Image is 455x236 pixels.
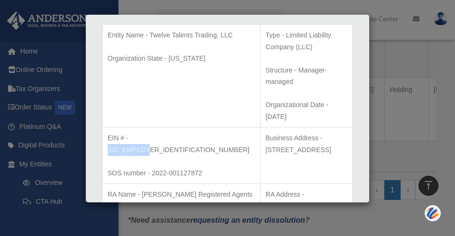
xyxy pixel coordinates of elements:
[265,132,347,155] p: Business Address - [STREET_ADDRESS]
[108,167,255,179] p: SOS number - 2022-001127872
[425,204,441,222] img: svg+xml;base64,PHN2ZyB3aWR0aD0iNDQiIGhlaWdodD0iNDQiIHZpZXdCb3g9IjAgMCA0NCA0NCIgZmlsbD0ibm9uZSIgeG...
[108,53,255,64] p: Organization State - [US_STATE]
[108,189,255,200] p: RA Name - [PERSON_NAME] Registered Agents
[265,64,347,88] p: Structure - Manager-managed
[108,29,255,41] p: Entity Name - Twelve Talents Trading, LLC
[265,29,347,53] p: Type - Limited Liability Company (LLC)
[265,99,347,122] p: Organizational Date - [DATE]
[265,189,347,212] p: RA Address - [STREET_ADDRESS]
[108,132,255,155] p: EIN # - [US_EMPLOYER_IDENTIFICATION_NUMBER]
